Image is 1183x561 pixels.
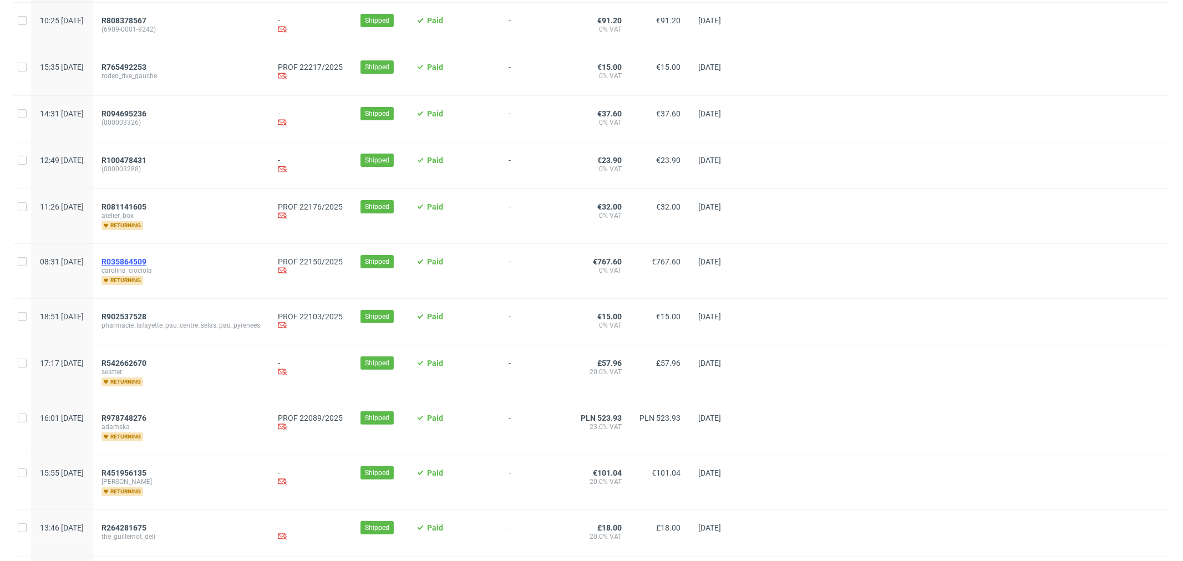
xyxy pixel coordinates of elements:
[581,414,622,422] span: PLN 523.93
[581,368,622,376] span: 20.0% VAT
[509,414,563,441] span: -
[509,523,563,543] span: -
[278,312,343,321] a: PROF 22103/2025
[597,202,622,211] span: €32.00
[101,202,149,211] a: R081141605
[101,156,146,165] span: R100478431
[427,523,443,532] span: Paid
[101,359,149,368] a: R542662670
[40,16,84,25] span: 10:25 [DATE]
[40,63,84,72] span: 15:35 [DATE]
[593,468,622,477] span: €101.04
[698,257,721,266] span: [DATE]
[698,16,721,25] span: [DATE]
[101,432,143,441] span: returning
[101,266,260,275] span: carolina_ciociola
[365,523,389,533] span: Shipped
[698,109,721,118] span: [DATE]
[652,468,681,477] span: €101.04
[656,63,681,72] span: €15.00
[40,523,84,532] span: 13:46 [DATE]
[509,63,563,82] span: -
[698,414,721,422] span: [DATE]
[278,468,343,488] div: -
[581,25,622,34] span: 0% VAT
[40,257,84,266] span: 08:31 [DATE]
[698,63,721,72] span: [DATE]
[101,312,146,321] span: R902537528
[365,312,389,322] span: Shipped
[101,165,260,174] span: (000003288)
[698,202,721,211] span: [DATE]
[40,312,84,321] span: 18:51 [DATE]
[278,414,343,422] a: PROF 22089/2025
[597,359,622,368] span: £57.96
[656,16,681,25] span: €91.20
[365,257,389,267] span: Shipped
[597,156,622,165] span: €23.90
[597,16,622,25] span: €91.20
[597,312,622,321] span: €15.00
[101,109,149,118] a: R094695236
[509,156,563,175] span: -
[40,202,84,211] span: 11:26 [DATE]
[101,523,146,532] span: R264281675
[427,359,443,368] span: Paid
[698,359,721,368] span: [DATE]
[365,62,389,72] span: Shipped
[278,359,343,378] div: -
[427,16,443,25] span: Paid
[101,63,149,72] a: R765492253
[101,25,260,34] span: (6909-0001-9242)
[278,63,343,72] a: PROF 22217/2025
[101,422,260,431] span: adamska
[278,202,343,211] a: PROF 22176/2025
[278,523,343,543] div: -
[101,378,143,386] span: returning
[581,477,622,486] span: 20.0% VAT
[101,221,143,230] span: returning
[509,257,563,285] span: -
[509,468,563,496] span: -
[581,422,622,431] span: 23.0% VAT
[427,202,443,211] span: Paid
[597,63,622,72] span: €15.00
[509,109,563,129] span: -
[101,312,149,321] a: R902537528
[101,257,146,266] span: R035864509
[101,63,146,72] span: R765492253
[509,312,563,331] span: -
[652,257,681,266] span: €767.60
[698,468,721,477] span: [DATE]
[101,414,149,422] a: R978748276
[597,109,622,118] span: €37.60
[509,359,563,386] span: -
[581,118,622,127] span: 0% VAT
[365,358,389,368] span: Shipped
[427,109,443,118] span: Paid
[101,523,149,532] a: R264281675
[656,359,681,368] span: £57.96
[278,109,343,129] div: -
[101,118,260,127] span: (000003326)
[101,477,260,486] span: [PERSON_NAME]
[581,266,622,275] span: 0% VAT
[101,109,146,118] span: R094695236
[427,312,443,321] span: Paid
[101,321,260,330] span: pharmacie_lafayette_pau_centre_selas_pau_pyrenees
[656,312,681,321] span: €15.00
[101,276,143,285] span: returning
[639,414,681,422] span: PLN 523.93
[365,16,389,25] span: Shipped
[581,532,622,541] span: 20.0% VAT
[656,109,681,118] span: €37.60
[581,72,622,80] span: 0% VAT
[581,165,622,174] span: 0% VAT
[40,414,84,422] span: 16:01 [DATE]
[427,156,443,165] span: Paid
[427,63,443,72] span: Paid
[101,72,260,80] span: rodeo_rive_gauche
[101,257,149,266] a: R035864509
[581,211,622,220] span: 0% VAT
[101,211,260,220] span: atelier_box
